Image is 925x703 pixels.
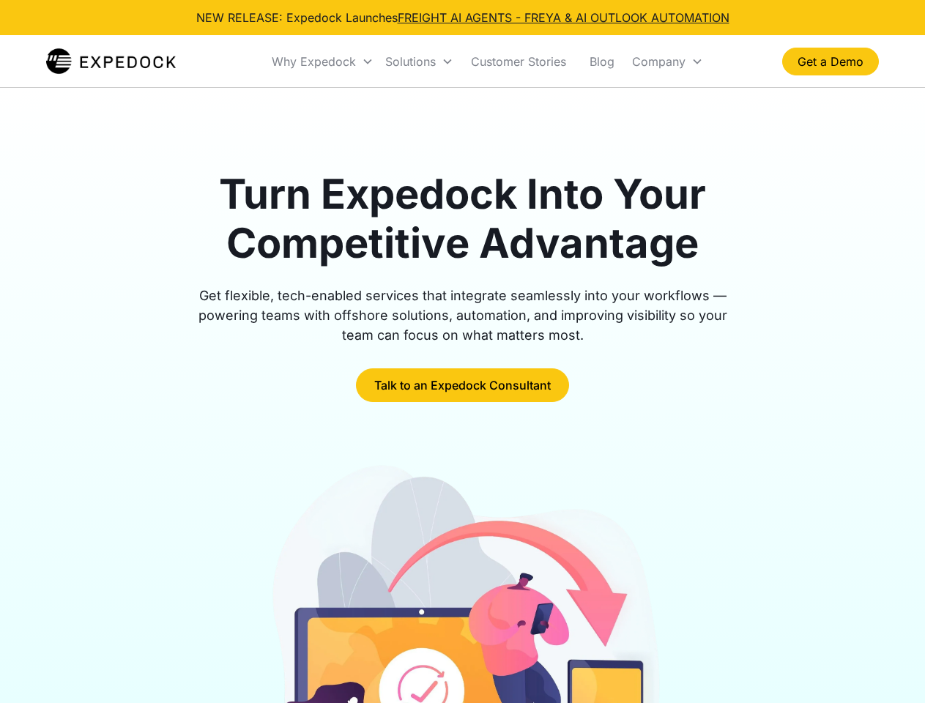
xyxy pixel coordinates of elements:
[182,170,744,268] h1: Turn Expedock Into Your Competitive Advantage
[398,10,729,25] a: FREIGHT AI AGENTS - FREYA & AI OUTLOOK AUTOMATION
[196,9,729,26] div: NEW RELEASE: Expedock Launches
[626,37,709,86] div: Company
[852,633,925,703] iframe: Chat Widget
[46,47,176,76] a: home
[46,47,176,76] img: Expedock Logo
[459,37,578,86] a: Customer Stories
[578,37,626,86] a: Blog
[356,368,569,402] a: Talk to an Expedock Consultant
[272,54,356,69] div: Why Expedock
[385,54,436,69] div: Solutions
[632,54,686,69] div: Company
[782,48,879,75] a: Get a Demo
[379,37,459,86] div: Solutions
[182,286,744,345] div: Get flexible, tech-enabled services that integrate seamlessly into your workflows — powering team...
[266,37,379,86] div: Why Expedock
